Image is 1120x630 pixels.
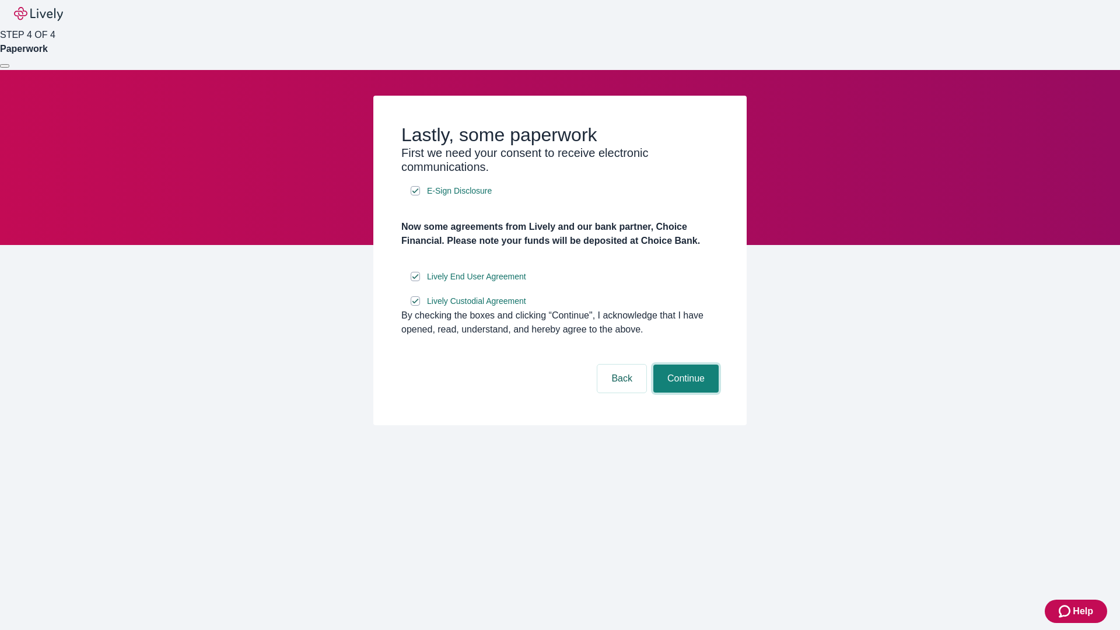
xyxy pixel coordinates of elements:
h2: Lastly, some paperwork [401,124,719,146]
button: Back [597,365,646,393]
span: Lively End User Agreement [427,271,526,283]
span: Lively Custodial Agreement [427,295,526,307]
span: E-Sign Disclosure [427,185,492,197]
a: e-sign disclosure document [425,294,528,309]
h3: First we need your consent to receive electronic communications. [401,146,719,174]
img: Lively [14,7,63,21]
button: Continue [653,365,719,393]
div: By checking the boxes and clicking “Continue", I acknowledge that I have opened, read, understand... [401,309,719,337]
a: e-sign disclosure document [425,184,494,198]
button: Zendesk support iconHelp [1045,600,1107,623]
span: Help [1073,604,1093,618]
h4: Now some agreements from Lively and our bank partner, Choice Financial. Please note your funds wi... [401,220,719,248]
a: e-sign disclosure document [425,269,528,284]
svg: Zendesk support icon [1059,604,1073,618]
